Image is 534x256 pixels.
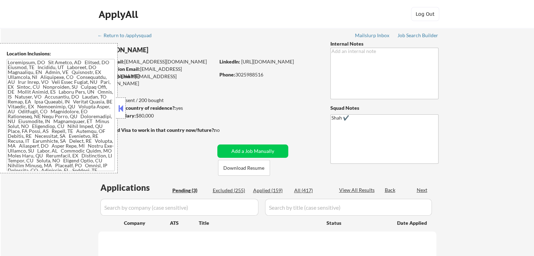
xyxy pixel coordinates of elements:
strong: Phone: [219,72,235,78]
a: [URL][DOMAIN_NAME] [241,59,294,65]
div: Mailslurp Inbox [355,33,390,38]
div: [PERSON_NAME] [98,46,243,54]
strong: LinkedIn: [219,59,240,65]
input: Search by title (case sensitive) [265,199,432,216]
input: Search by company (case sensitive) [100,199,258,216]
div: Status [327,216,387,229]
div: Title [199,220,320,227]
div: Internal Notes [330,40,439,47]
strong: Will need Visa to work in that country now/future?: [98,127,215,133]
div: 159 sent / 200 bought [98,97,215,104]
div: Company [124,220,170,227]
button: Log Out [411,7,439,21]
div: Date Applied [397,220,428,227]
div: Applied (159) [253,187,288,194]
div: ApplyAll [99,8,140,20]
div: Excluded (255) [213,187,248,194]
a: ← Return to /applysquad [98,33,158,40]
div: Squad Notes [330,105,439,112]
div: Applications [100,183,170,192]
div: [EMAIL_ADDRESS][DOMAIN_NAME] [98,73,215,87]
div: All (417) [294,187,329,194]
div: View All Results [339,187,377,194]
div: no [214,127,234,134]
div: Location Inclusions: [7,50,115,57]
div: Back [385,187,396,194]
div: [EMAIL_ADDRESS][DOMAIN_NAME] [99,66,215,79]
strong: Can work in country of residence?: [98,105,176,111]
div: 3025988516 [219,71,319,78]
button: Add a Job Manually [217,144,288,158]
div: $80,000 [98,112,215,119]
a: Mailslurp Inbox [355,33,390,40]
div: Pending (3) [172,187,207,194]
div: ← Return to /applysquad [98,33,158,38]
div: ATS [170,220,199,227]
div: [EMAIL_ADDRESS][DOMAIN_NAME] [99,58,215,65]
div: yes [98,105,213,112]
div: Next [417,187,428,194]
button: Download Resume [218,160,270,176]
div: Job Search Builder [397,33,439,38]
